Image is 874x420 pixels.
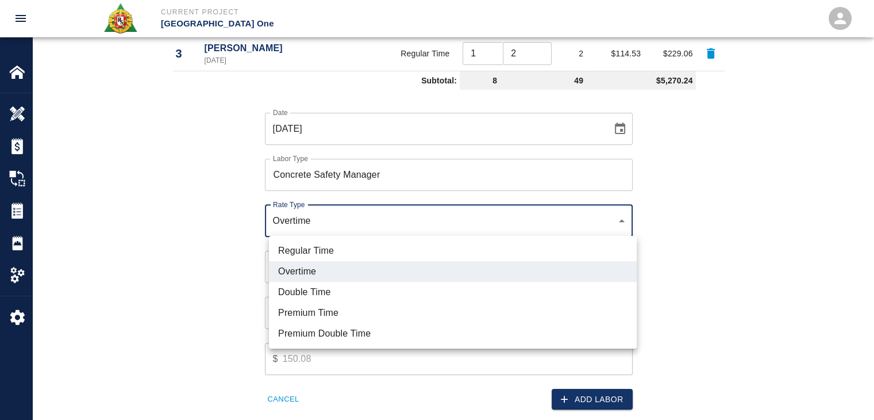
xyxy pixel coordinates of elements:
[817,365,874,420] iframe: Chat Widget
[269,261,637,282] li: Overtime
[269,323,637,344] li: Premium Double Time
[269,240,637,261] li: Regular Time
[269,303,637,323] li: Premium Time
[269,282,637,303] li: Double Time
